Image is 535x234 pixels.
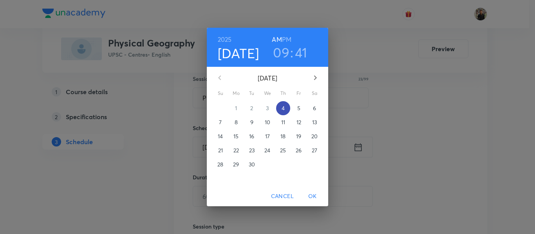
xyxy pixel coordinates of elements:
[233,161,239,168] p: 29
[265,118,270,126] p: 10
[218,45,259,61] button: [DATE]
[292,143,306,157] button: 26
[282,34,291,45] button: PM
[312,146,317,154] p: 27
[218,146,223,154] p: 21
[272,34,282,45] button: AM
[260,143,275,157] button: 24
[307,129,322,143] button: 20
[271,191,294,201] span: Cancel
[303,191,322,201] span: OK
[217,161,223,168] p: 28
[233,146,239,154] p: 22
[218,34,232,45] button: 2025
[229,157,243,171] button: 29
[307,143,322,157] button: 27
[245,129,259,143] button: 16
[218,132,223,140] p: 14
[296,146,302,154] p: 26
[311,132,318,140] p: 20
[296,118,301,126] p: 12
[273,44,289,61] button: 09
[213,157,228,171] button: 28
[245,89,259,97] span: Tu
[280,146,286,154] p: 25
[213,89,228,97] span: Su
[260,115,275,129] button: 10
[260,89,275,97] span: We
[213,143,228,157] button: 21
[292,101,306,115] button: 5
[229,129,243,143] button: 15
[245,157,259,171] button: 30
[249,161,255,168] p: 30
[250,118,253,126] p: 9
[292,89,306,97] span: Fr
[292,129,306,143] button: 19
[292,115,306,129] button: 12
[265,132,270,140] p: 17
[307,115,322,129] button: 13
[276,143,290,157] button: 25
[282,104,285,112] p: 4
[281,118,285,126] p: 11
[233,132,239,140] p: 15
[245,115,259,129] button: 9
[229,89,243,97] span: Mo
[245,143,259,157] button: 23
[268,189,297,204] button: Cancel
[307,101,322,115] button: 6
[229,143,243,157] button: 22
[313,104,316,112] p: 6
[229,73,306,83] p: [DATE]
[235,118,238,126] p: 8
[300,189,325,204] button: OK
[276,115,290,129] button: 11
[297,104,300,112] p: 5
[260,129,275,143] button: 17
[213,115,228,129] button: 7
[307,89,322,97] span: Sa
[219,118,222,126] p: 7
[276,129,290,143] button: 18
[296,132,301,140] p: 19
[280,132,286,140] p: 18
[290,44,293,61] h3: :
[249,146,255,154] p: 23
[229,115,243,129] button: 8
[295,44,307,61] button: 41
[312,118,317,126] p: 13
[264,146,270,154] p: 24
[249,132,254,140] p: 16
[276,89,290,97] span: Th
[276,101,290,115] button: 4
[213,129,228,143] button: 14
